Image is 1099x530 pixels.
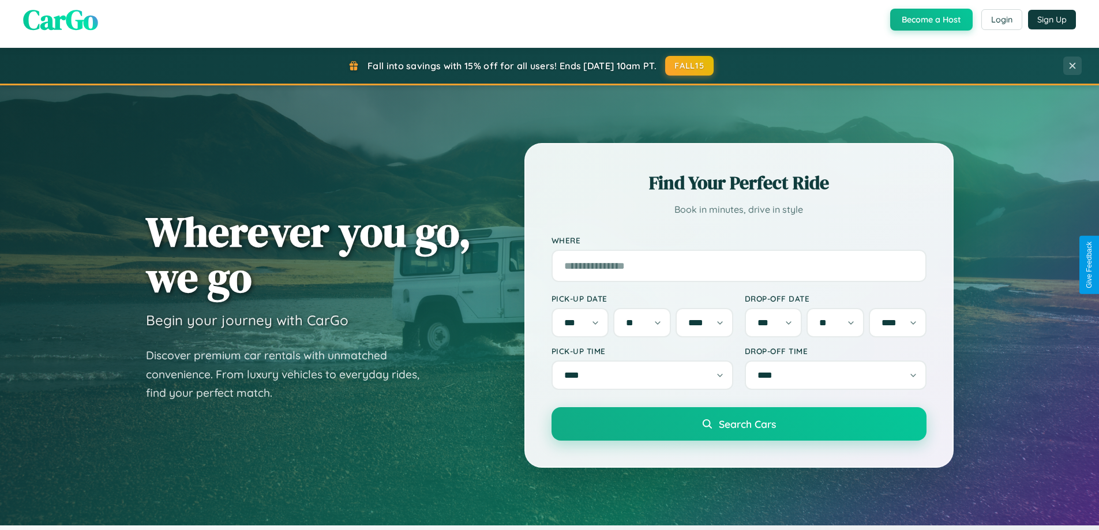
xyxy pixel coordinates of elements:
button: FALL15 [665,56,714,76]
h2: Find Your Perfect Ride [552,170,927,196]
label: Where [552,235,927,245]
label: Pick-up Date [552,294,733,303]
span: Fall into savings with 15% off for all users! Ends [DATE] 10am PT. [367,60,657,72]
span: CarGo [23,1,98,39]
button: Become a Host [890,9,973,31]
p: Book in minutes, drive in style [552,201,927,218]
button: Login [981,9,1022,30]
span: Search Cars [719,418,776,430]
label: Drop-off Time [745,346,927,356]
label: Pick-up Time [552,346,733,356]
div: Give Feedback [1085,242,1093,288]
button: Sign Up [1028,10,1076,29]
button: Search Cars [552,407,927,441]
p: Discover premium car rentals with unmatched convenience. From luxury vehicles to everyday rides, ... [146,346,434,403]
label: Drop-off Date [745,294,927,303]
h1: Wherever you go, we go [146,209,471,300]
h3: Begin your journey with CarGo [146,311,348,329]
